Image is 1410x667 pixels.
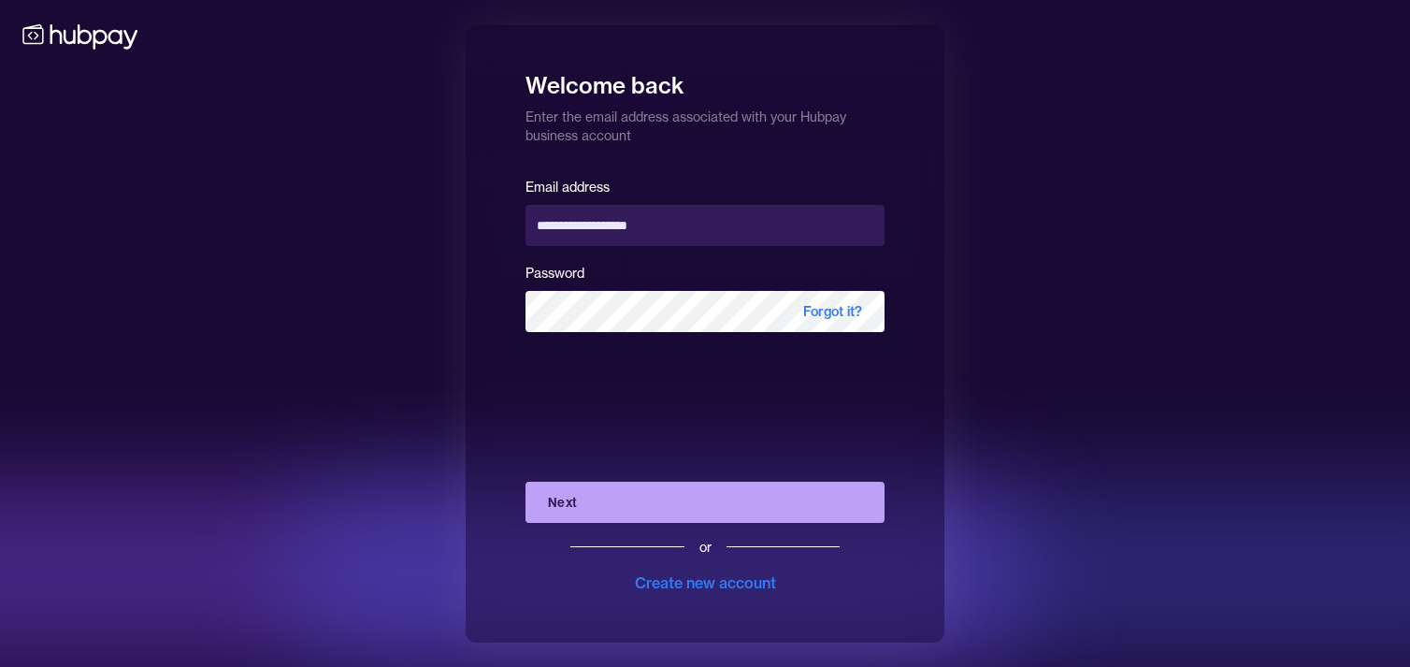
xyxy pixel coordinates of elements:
label: Password [525,265,584,282]
h1: Welcome back [525,59,885,100]
div: Create new account [635,572,776,594]
button: Next [525,482,885,523]
p: Enter the email address associated with your Hubpay business account [525,100,885,145]
div: or [699,538,712,557]
span: Forgot it? [781,291,885,332]
label: Email address [525,179,610,196]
